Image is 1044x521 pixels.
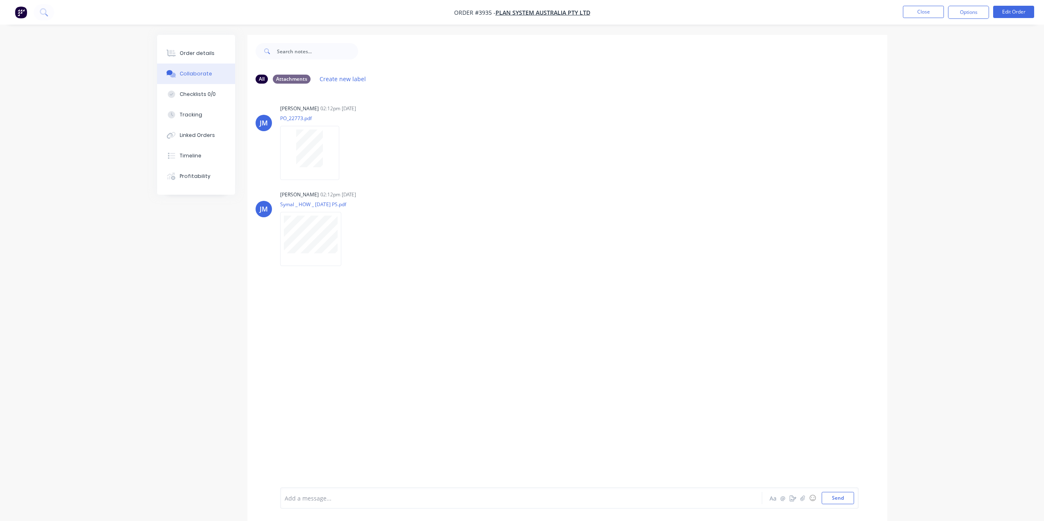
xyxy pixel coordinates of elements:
button: ☺ [808,493,818,503]
button: Linked Orders [157,125,235,146]
div: Order details [180,50,215,57]
input: Search notes... [277,43,358,59]
button: Profitability [157,166,235,187]
button: Aa [768,493,778,503]
button: Create new label [315,73,370,84]
button: Collaborate [157,64,235,84]
div: Timeline [180,152,201,159]
div: 02:12pm [DATE] [320,105,356,112]
p: Symal _ HOW _ [DATE] PS.pdf [280,201,350,208]
button: @ [778,493,788,503]
div: Collaborate [180,70,212,77]
div: [PERSON_NAME] [280,105,319,112]
div: Tracking [180,111,202,118]
button: Options [948,6,989,19]
div: Attachments [273,75,311,84]
div: 02:12pm [DATE] [320,191,356,198]
div: JM [260,118,268,128]
button: Checklists 0/0 [157,84,235,105]
button: Order details [157,43,235,64]
div: [PERSON_NAME] [280,191,319,198]
span: Order #3935 - [454,9,496,16]
a: Plan System Australia Pty Ltd [496,9,590,16]
img: Factory [15,6,27,18]
div: All [256,75,268,84]
p: PO_22773.pdf [280,115,347,122]
button: Edit Order [993,6,1034,18]
button: Timeline [157,146,235,166]
button: Send [822,492,854,504]
button: Close [903,6,944,18]
div: Checklists 0/0 [180,91,216,98]
button: Tracking [157,105,235,125]
div: Profitability [180,173,210,180]
div: JM [260,204,268,214]
div: Linked Orders [180,132,215,139]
